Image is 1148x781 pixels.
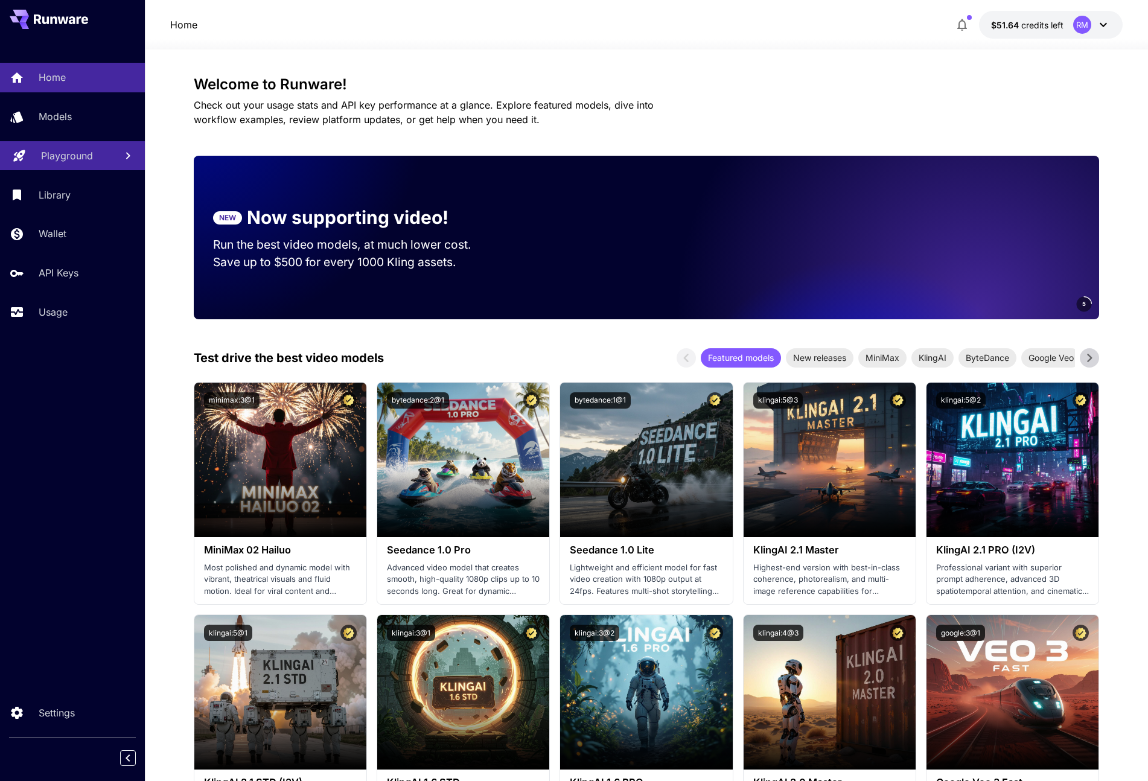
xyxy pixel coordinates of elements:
[1021,351,1081,364] span: Google Veo
[387,392,449,409] button: bytedance:2@1
[387,544,540,556] h3: Seedance 1.0 Pro
[707,392,723,409] button: Certified Model – Vetted for best performance and includes a commercial license.
[991,20,1021,30] span: $51.64
[170,18,197,32] nav: breadcrumb
[560,383,732,537] img: alt
[523,625,540,641] button: Certified Model – Vetted for best performance and includes a commercial license.
[890,392,906,409] button: Certified Model – Vetted for best performance and includes a commercial license.
[41,148,93,163] p: Playground
[387,625,435,641] button: klingai:3@1
[926,615,1099,770] img: alt
[247,204,448,231] p: Now supporting video!
[523,392,540,409] button: Certified Model – Vetted for best performance and includes a commercial license.
[340,392,357,409] button: Certified Model – Vetted for best performance and includes a commercial license.
[701,351,781,364] span: Featured models
[753,625,803,641] button: klingai:4@3
[39,70,66,84] p: Home
[1073,625,1089,641] button: Certified Model – Vetted for best performance and includes a commercial license.
[858,348,907,368] div: MiniMax
[911,348,954,368] div: KlingAI
[194,76,1099,93] h3: Welcome to Runware!
[204,544,357,556] h3: MiniMax 02 Hailuo
[377,615,549,770] img: alt
[858,351,907,364] span: MiniMax
[120,750,136,766] button: Collapse sidebar
[39,305,68,319] p: Usage
[707,625,723,641] button: Certified Model – Vetted for best performance and includes a commercial license.
[991,19,1063,31] div: $51.6414
[170,18,197,32] a: Home
[377,383,549,537] img: alt
[786,348,853,368] div: New releases
[194,99,654,126] span: Check out your usage stats and API key performance at a glance. Explore featured models, dive int...
[39,226,66,241] p: Wallet
[753,392,803,409] button: klingai:5@3
[129,747,145,769] div: Collapse sidebar
[204,392,260,409] button: minimax:3@1
[936,625,985,641] button: google:3@1
[936,562,1089,598] p: Professional variant with superior prompt adherence, advanced 3D spatiotemporal attention, and ci...
[786,351,853,364] span: New releases
[701,348,781,368] div: Featured models
[39,109,72,124] p: Models
[194,615,366,770] img: alt
[979,11,1123,39] button: $51.6414RM
[387,562,540,598] p: Advanced video model that creates smooth, high-quality 1080p clips up to 10 seconds long. Great f...
[911,351,954,364] span: KlingAI
[958,351,1016,364] span: ByteDance
[936,392,986,409] button: klingai:5@2
[890,625,906,641] button: Certified Model – Vetted for best performance and includes a commercial license.
[1073,16,1091,34] div: RM
[194,383,366,537] img: alt
[1021,348,1081,368] div: Google Veo
[1021,20,1063,30] span: credits left
[194,349,384,367] p: Test drive the best video models
[39,266,78,280] p: API Keys
[1073,392,1089,409] button: Certified Model – Vetted for best performance and includes a commercial license.
[753,562,906,598] p: Highest-end version with best-in-class coherence, photorealism, and multi-image reference capabil...
[340,625,357,641] button: Certified Model – Vetted for best performance and includes a commercial license.
[570,392,631,409] button: bytedance:1@1
[39,188,71,202] p: Library
[570,544,722,556] h3: Seedance 1.0 Lite
[560,615,732,770] img: alt
[204,625,252,641] button: klingai:5@1
[213,253,494,271] p: Save up to $500 for every 1000 Kling assets.
[213,236,494,253] p: Run the best video models, at much lower cost.
[39,706,75,720] p: Settings
[744,615,916,770] img: alt
[753,544,906,556] h3: KlingAI 2.1 Master
[219,212,236,223] p: NEW
[958,348,1016,368] div: ByteDance
[1082,299,1086,308] span: 5
[744,383,916,537] img: alt
[204,562,357,598] p: Most polished and dynamic model with vibrant, theatrical visuals and fluid motion. Ideal for vira...
[926,383,1099,537] img: alt
[570,625,619,641] button: klingai:3@2
[570,562,722,598] p: Lightweight and efficient model for fast video creation with 1080p output at 24fps. Features mult...
[936,544,1089,556] h3: KlingAI 2.1 PRO (I2V)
